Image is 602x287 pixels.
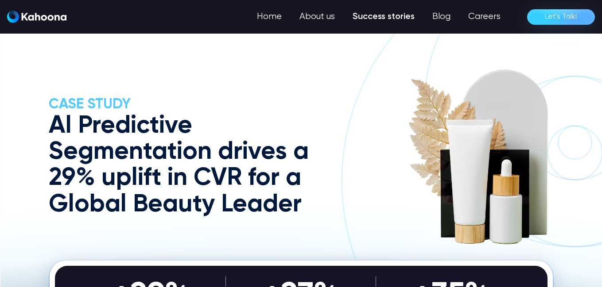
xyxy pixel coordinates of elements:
div: Let’s Talk! [545,10,577,24]
a: About us [291,8,344,26]
a: home [7,11,66,23]
img: Kahoona logo white [7,11,66,23]
a: Success stories [344,8,423,26]
a: Let’s Talk! [527,9,595,25]
a: Home [248,8,291,26]
h2: CASE Study [49,96,361,113]
a: Careers [459,8,509,26]
a: Blog [423,8,459,26]
h1: AI Predictive Segmentation drives a 29% uplift in CVR for a Global Beauty Leader [49,113,361,218]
